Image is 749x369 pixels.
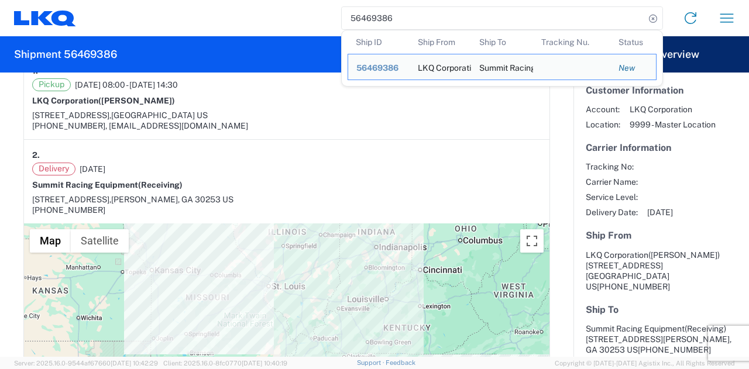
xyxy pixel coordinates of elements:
[555,358,735,368] span: Copyright © [DATE]-[DATE] Agistix Inc., All Rights Reserved
[586,250,737,292] address: [GEOGRAPHIC_DATA] US
[348,30,410,54] th: Ship ID
[586,192,638,202] span: Service Level:
[586,323,737,355] address: [PERSON_NAME], GA 30253 US
[32,111,111,120] span: [STREET_ADDRESS],
[342,7,645,29] input: Shipment, tracking or reference number
[14,360,158,367] span: Server: 2025.16.0-9544af67660
[32,78,71,91] span: Pickup
[479,54,525,80] div: Summit Racing Equipment
[32,180,183,189] strong: Summit Racing Equipment
[586,85,737,96] h5: Customer Information
[410,30,472,54] th: Ship From
[418,54,463,80] div: LKQ Corporation
[586,261,663,270] span: [STREET_ADDRESS]
[586,324,726,344] span: Summit Racing Equipment [STREET_ADDRESS]
[630,104,716,115] span: LKQ Corporation
[32,205,541,215] div: [PHONE_NUMBER]
[586,230,737,241] h5: Ship From
[586,250,648,260] span: LKQ Corporation
[685,324,726,333] span: (Receiving)
[647,207,673,218] span: [DATE]
[638,345,711,354] span: [PHONE_NUMBER]
[14,47,117,61] h2: Shipment 56469386
[630,119,716,130] span: 9999 - Master Location
[32,148,40,163] strong: 2.
[32,96,175,105] strong: LKQ Corporation
[111,111,208,120] span: [GEOGRAPHIC_DATA] US
[348,30,662,86] table: Search Results
[619,63,648,73] div: New
[586,161,638,172] span: Tracking No:
[533,30,610,54] th: Tracking Nu.
[520,229,544,253] button: Toggle fullscreen view
[32,163,75,175] span: Delivery
[163,360,287,367] span: Client: 2025.16.0-8fc0770
[71,229,129,253] button: Show satellite imagery
[111,360,158,367] span: [DATE] 10:42:29
[30,229,71,253] button: Show street map
[386,359,415,366] a: Feedback
[471,30,533,54] th: Ship To
[356,63,401,73] div: 56469386
[648,250,720,260] span: ([PERSON_NAME])
[586,177,638,187] span: Carrier Name:
[138,180,183,189] span: (Receiving)
[586,104,620,115] span: Account:
[586,207,638,218] span: Delivery Date:
[610,30,657,54] th: Status
[75,80,178,90] span: [DATE] 08:00 - [DATE] 14:30
[586,119,620,130] span: Location:
[242,360,287,367] span: [DATE] 10:40:19
[586,142,737,153] h5: Carrier Information
[32,195,111,204] span: [STREET_ADDRESS],
[98,96,175,105] span: ([PERSON_NAME])
[80,164,105,174] span: [DATE]
[32,120,541,131] div: [PHONE_NUMBER], [EMAIL_ADDRESS][DOMAIN_NAME]
[586,304,737,315] h5: Ship To
[356,63,398,73] span: 56469386
[111,195,233,204] span: [PERSON_NAME], GA 30253 US
[357,359,386,366] a: Support
[597,282,670,291] span: [PHONE_NUMBER]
